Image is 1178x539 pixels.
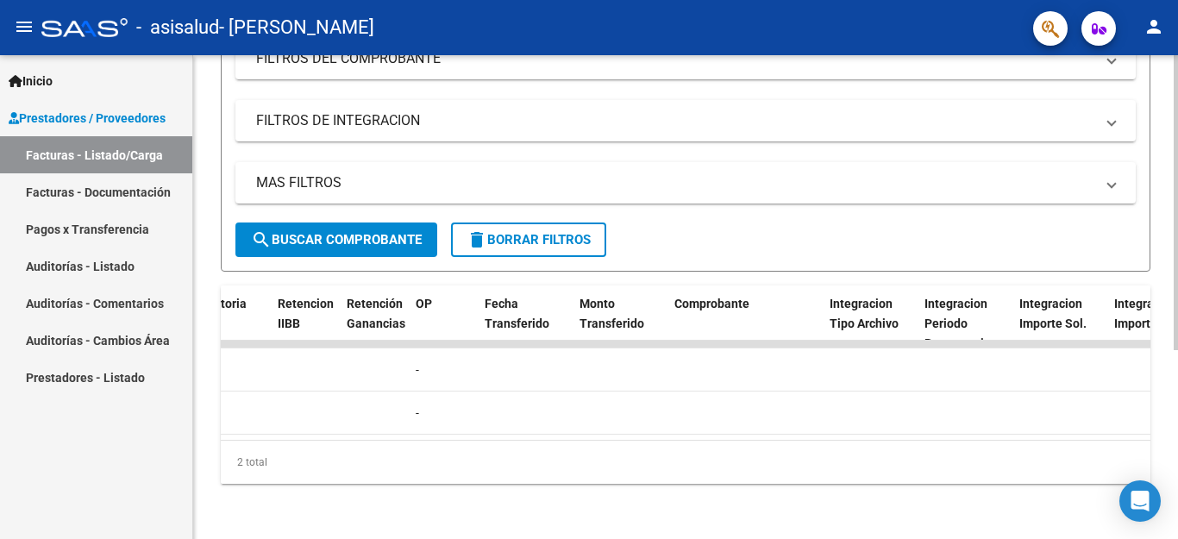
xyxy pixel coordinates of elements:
[918,285,1012,361] datatable-header-cell: Integracion Periodo Presentacion
[1019,297,1087,330] span: Integracion Importe Sol.
[478,285,573,361] datatable-header-cell: Fecha Transferido
[467,229,487,250] mat-icon: delete
[416,297,432,310] span: OP
[467,232,591,248] span: Borrar Filtros
[340,285,409,361] datatable-header-cell: Retención Ganancias
[580,297,644,330] span: Monto Transferido
[830,297,899,330] span: Integracion Tipo Archivo
[219,9,374,47] span: - [PERSON_NAME]
[256,49,1094,68] mat-panel-title: FILTROS DEL COMPROBANTE
[256,173,1094,192] mat-panel-title: MAS FILTROS
[573,285,667,361] datatable-header-cell: Monto Transferido
[674,297,749,310] span: Comprobante
[235,162,1136,204] mat-expansion-panel-header: MAS FILTROS
[823,285,918,361] datatable-header-cell: Integracion Tipo Archivo
[189,285,271,361] datatable-header-cell: Auditoria
[667,285,823,361] datatable-header-cell: Comprobante
[451,222,606,257] button: Borrar Filtros
[416,363,419,377] span: -
[271,285,340,361] datatable-header-cell: Retencion IIBB
[1144,16,1164,37] mat-icon: person
[221,441,1150,484] div: 2 total
[251,232,422,248] span: Buscar Comprobante
[256,111,1094,130] mat-panel-title: FILTROS DE INTEGRACION
[136,9,219,47] span: - asisalud
[416,406,419,420] span: -
[1012,285,1107,361] datatable-header-cell: Integracion Importe Sol.
[278,297,334,330] span: Retencion IIBB
[235,38,1136,79] mat-expansion-panel-header: FILTROS DEL COMPROBANTE
[235,100,1136,141] mat-expansion-panel-header: FILTROS DE INTEGRACION
[235,222,437,257] button: Buscar Comprobante
[1119,480,1161,522] div: Open Intercom Messenger
[924,297,998,350] span: Integracion Periodo Presentacion
[409,285,478,361] datatable-header-cell: OP
[485,297,549,330] span: Fecha Transferido
[9,72,53,91] span: Inicio
[14,16,34,37] mat-icon: menu
[251,229,272,250] mat-icon: search
[9,109,166,128] span: Prestadores / Proveedores
[196,297,247,310] span: Auditoria
[347,297,405,330] span: Retención Ganancias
